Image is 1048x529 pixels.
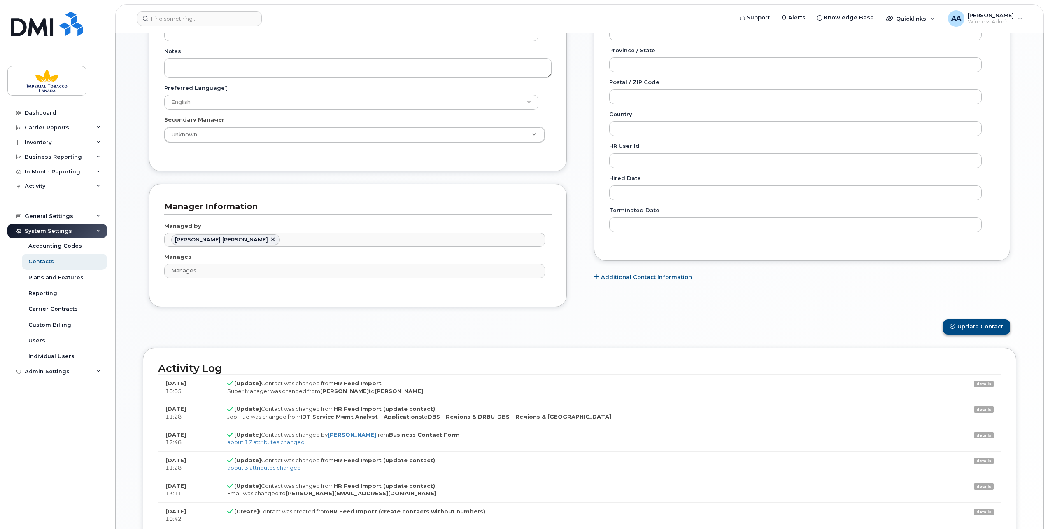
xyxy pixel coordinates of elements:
input: Find something... [137,11,262,26]
a: details [974,406,994,413]
span: Khalil Lopez Mohamed [175,236,268,243]
a: details [974,432,994,439]
label: Preferred Language [164,84,227,92]
strong: HR Feed Import (update contact) [334,405,435,412]
h3: Manager Information [164,201,545,212]
div: Job Title was changed from to [227,413,932,421]
a: about 17 attributes changed [227,439,305,445]
strong: HR Feed Import (update contact) [334,482,435,489]
label: Postal / ZIP Code [609,78,659,86]
span: Support [747,14,770,22]
a: details [974,483,994,490]
strong: [Create] [234,508,259,515]
span: [PERSON_NAME] [968,12,1014,19]
abbr: required [225,84,227,91]
span: Wireless Admin [968,19,1014,25]
strong: HR Feed Import (update contact) [334,457,435,463]
td: Contact was changed by from [220,426,939,451]
span: Knowledge Base [824,14,874,22]
a: about 3 attributes changed [227,464,301,471]
strong: [DATE] [165,457,186,463]
strong: [Update] [234,482,261,489]
span: 10:05 [165,388,182,394]
strong: [Update] [234,431,261,438]
span: 11:28 [165,464,182,471]
span: Unknown [167,131,197,138]
span: 11:28 [165,413,182,420]
strong: [DATE] [165,431,186,438]
strong: [PERSON_NAME][EMAIL_ADDRESS][DOMAIN_NAME] [286,490,436,496]
strong: DBS - Regions & DRBU-DBS - Regions & [GEOGRAPHIC_DATA] [428,413,611,420]
td: Contact was changed from [220,374,939,400]
strong: [Update] [234,380,261,386]
strong: HR Feed Import [334,380,382,386]
h2: Activity Log [158,363,1001,375]
td: Contact was changed from [220,400,939,425]
a: Support [734,9,776,26]
a: [PERSON_NAME] [328,431,376,438]
strong: HR Feed Import (create contacts without numbers) [329,508,485,515]
label: Secondary Manager [164,116,224,124]
td: Contact was created from [220,502,939,528]
label: Terminated Date [609,206,659,214]
strong: [DATE] [165,482,186,489]
strong: [DATE] [165,380,186,386]
strong: [Update] [234,457,261,463]
span: Alerts [788,14,806,22]
strong: [DATE] [165,508,186,515]
span: Quicklinks [896,15,926,22]
span: 13:11 [165,490,182,496]
button: Update Contact [943,319,1010,335]
strong: Business Contact Form [389,431,460,438]
label: HR user id [609,142,640,150]
a: Knowledge Base [811,9,880,26]
span: 10:42 [165,515,182,522]
div: Quicklinks [880,10,941,27]
a: details [974,381,994,387]
td: Contact was changed from [220,451,939,477]
label: Country [609,110,632,118]
strong: [DATE] [165,405,186,412]
strong: [PERSON_NAME] [320,388,369,394]
strong: IDT Service Mgmt Analyst - Applications [300,413,422,420]
span: AA [951,14,961,23]
a: Unknown [165,127,545,142]
td: Contact was changed from [220,477,939,502]
a: details [974,509,994,515]
label: Managed by [164,222,201,230]
label: Hired Date [609,174,641,182]
a: Alerts [776,9,811,26]
label: Notes [164,47,181,55]
a: details [974,458,994,464]
strong: [PERSON_NAME] [375,388,423,394]
div: Anastasiya Anufriyeva [942,10,1028,27]
label: Manages [164,253,191,261]
div: Super Manager was changed from to [227,387,932,395]
div: Email was changed to [227,489,932,497]
label: Province / State [609,47,655,54]
a: Additional Contact Information [594,273,692,281]
strong: [Update] [234,405,261,412]
span: 12:48 [165,439,182,445]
